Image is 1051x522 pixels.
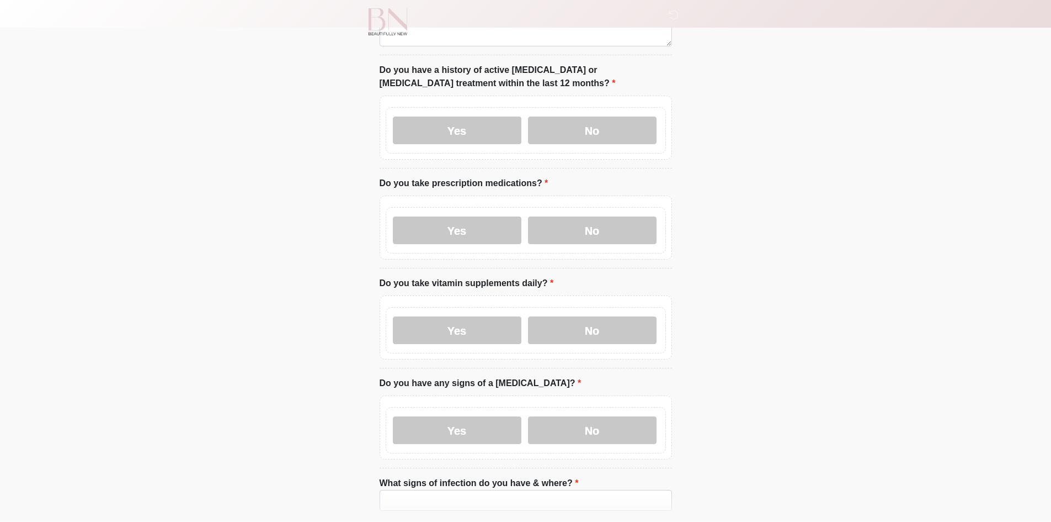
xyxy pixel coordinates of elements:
[393,317,521,344] label: Yes
[380,177,548,190] label: Do you take prescription medications?
[380,277,554,290] label: Do you take vitamin supplements daily?
[393,416,521,444] label: Yes
[528,317,657,344] label: No
[528,217,657,244] label: No
[369,8,408,35] img: Beautifully New Logo
[393,117,521,144] label: Yes
[393,217,521,244] label: Yes
[528,416,657,444] label: No
[528,117,657,144] label: No
[380,477,579,490] label: What signs of infection do you have & where?
[380,64,672,90] label: Do you have a history of active [MEDICAL_DATA] or [MEDICAL_DATA] treatment within the last 12 mon...
[380,377,581,390] label: Do you have any signs of a [MEDICAL_DATA]?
